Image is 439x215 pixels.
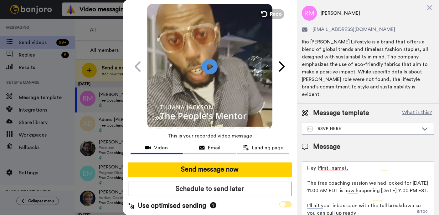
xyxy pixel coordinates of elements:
div: Rio [PERSON_NAME] Lifestyle is a brand that offers a blend of global trends and timeless fashion ... [302,38,434,98]
span: Message [313,142,340,152]
div: RSVP HERE [307,126,419,132]
button: Send message now [128,162,292,177]
span: Email [208,144,220,152]
span: 0:30 [167,114,178,122]
span: 0:00 [152,114,163,122]
span: / [164,114,166,122]
button: What is this? [400,108,434,118]
span: Use optimised sending [138,201,206,211]
span: Landing page [252,144,283,152]
span: Video [154,144,168,152]
span: This is your recorded video message [168,129,252,143]
button: Schedule to send later [128,182,292,196]
span: Message template [313,108,369,118]
img: Message-temps.svg [307,127,312,132]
